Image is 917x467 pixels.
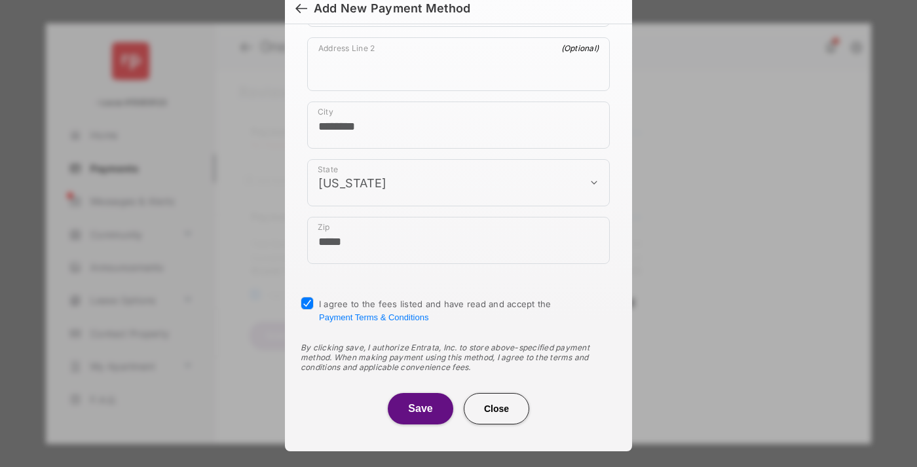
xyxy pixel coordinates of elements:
[314,1,470,16] div: Add New Payment Method
[301,343,616,372] div: By clicking save, I authorize Entrata, Inc. to store above-specified payment method. When making ...
[307,102,610,149] div: payment_method_screening[postal_addresses][locality]
[319,299,552,322] span: I agree to the fees listed and have read and accept the
[307,217,610,264] div: payment_method_screening[postal_addresses][postalCode]
[388,393,453,424] button: Save
[307,37,610,91] div: payment_method_screening[postal_addresses][addressLine2]
[319,312,428,322] button: I agree to the fees listed and have read and accept the
[307,159,610,206] div: payment_method_screening[postal_addresses][administrativeArea]
[464,393,529,424] button: Close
